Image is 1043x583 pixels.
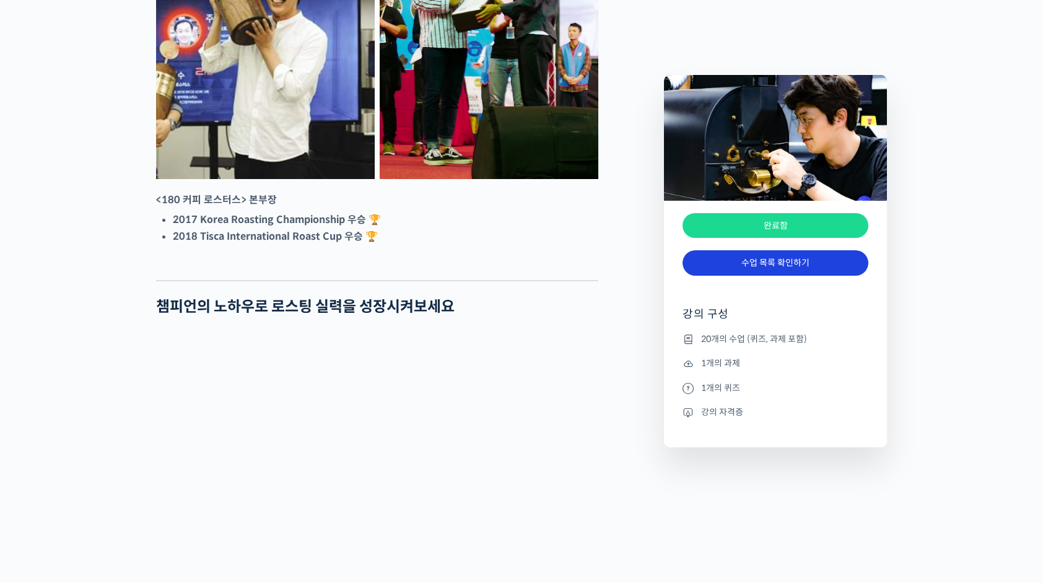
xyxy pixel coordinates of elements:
li: 20개의 수업 (퀴즈, 과제 포함) [683,331,868,346]
strong: <180 커피 로스터스> 본부장 [156,193,277,206]
strong: 2018 Tisca International Roast Cup 우승 🏆 [173,230,378,243]
strong: 2017 Korea Roasting Championship 우승 🏆 [173,213,381,226]
a: 홈 [4,393,82,424]
li: 1개의 퀴즈 [683,380,868,395]
a: 설정 [160,393,238,424]
span: 홈 [39,411,46,421]
iframe: 거의 모든 브랜드의 로스팅 머신을 써보고 느낀 것들 (180 커피 로스터스) [156,332,598,581]
li: 1개의 과제 [683,356,868,371]
div: 완료함 [683,213,868,239]
h4: 강의 구성 [683,307,868,331]
strong: 챔피언의 노하우로 로스팅 실력을 성장시켜보세요 [156,297,455,316]
span: 설정 [191,411,206,421]
a: 수업 목록 확인하기 [683,250,868,276]
li: 강의 자격증 [683,405,868,419]
a: 대화 [82,393,160,424]
span: 대화 [113,412,128,422]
